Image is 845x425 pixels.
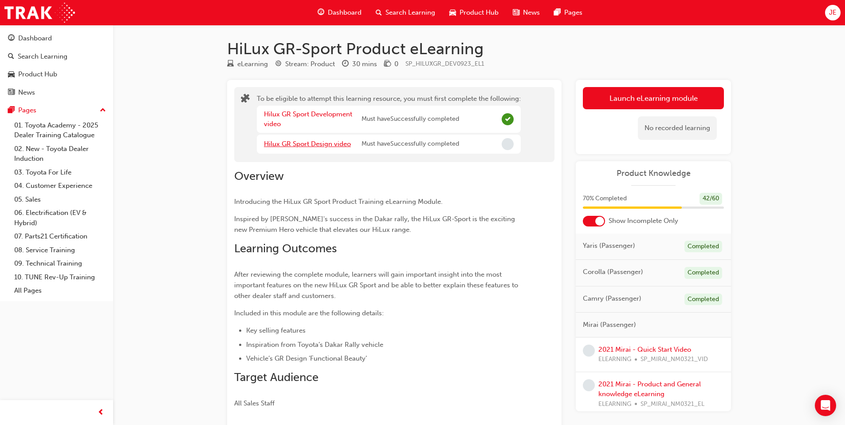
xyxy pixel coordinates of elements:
span: up-icon [100,105,106,116]
a: Hilux GR Sport Development video [264,110,352,128]
span: Must have Successfully completed [362,139,459,149]
span: Show Incomplete Only [609,216,678,226]
span: 70 % Completed [583,194,627,204]
span: Complete [502,113,514,125]
span: Dashboard [328,8,362,18]
div: 30 mins [352,59,377,69]
a: 04. Customer Experience [11,179,110,193]
a: car-iconProduct Hub [442,4,506,22]
div: Type [227,59,268,70]
div: Dashboard [18,33,52,44]
a: Search Learning [4,48,110,65]
img: Trak [4,3,75,23]
span: learningResourceType_ELEARNING-icon [227,60,234,68]
span: guage-icon [8,35,15,43]
span: Incomplete [502,138,514,150]
span: Corolla (Passenger) [583,267,643,277]
div: News [18,87,35,98]
span: Included in this module are the following details: [234,309,384,317]
button: JE [825,5,841,20]
span: Introducing the HiLux GR Sport Product Training eLearning Module. [234,198,443,206]
a: guage-iconDashboard [310,4,369,22]
span: guage-icon [318,7,324,18]
span: search-icon [8,53,14,61]
div: Completed [684,267,722,279]
a: Product Knowledge [583,168,724,179]
a: news-iconNews [506,4,547,22]
span: Yaris (Passenger) [583,241,635,251]
span: Target Audience [234,370,318,384]
span: pages-icon [8,107,15,115]
span: Pages [564,8,582,18]
a: Dashboard [4,30,110,47]
span: pages-icon [554,7,561,18]
span: clock-icon [342,60,349,68]
span: target-icon [275,60,282,68]
div: Search Learning [18,52,67,62]
span: Key selling features [246,326,306,334]
span: JE [829,8,837,18]
a: 10. TUNE Rev-Up Training [11,270,110,284]
div: Duration [342,59,377,70]
div: Pages [18,105,36,115]
a: Product Hub [4,66,110,83]
a: 03. Toyota For Life [11,166,110,179]
button: Launch eLearning module [583,87,724,109]
a: 09. Technical Training [11,257,110,270]
span: Camry (Passenger) [583,294,641,304]
span: prev-icon [98,407,104,418]
a: 2021 Mirai - Product and General knowledge eLearning [598,380,701,398]
span: Inspired by [PERSON_NAME]'s success in the Dakar rally, the HiLux GR-Sport is the exciting new Pr... [234,215,517,234]
span: car-icon [449,7,456,18]
div: To be eligible to attempt this learning resource, you must first complete the following: [257,94,521,155]
span: Must have Successfully completed [362,114,459,124]
a: 08. Service Training [11,243,110,257]
button: Pages [4,102,110,119]
span: Product Hub [460,8,499,18]
h1: HiLux GR-Sport Product eLearning [227,39,731,59]
span: news-icon [8,89,15,97]
span: puzzle-icon [241,95,250,105]
div: Stream: Product [285,59,335,69]
a: News [4,84,110,101]
span: learningRecordVerb_NONE-icon [583,379,595,391]
div: No recorded learning [638,116,717,140]
span: SP_MIRAI_NM0321_EL [641,399,704,409]
span: money-icon [384,60,391,68]
span: After reviewing the complete module, learners will gain important insight into the most important... [234,270,520,300]
span: Search Learning [385,8,435,18]
span: SP_MIRAI_NM0321_VID [641,354,708,365]
div: 42 / 60 [700,193,722,205]
div: Open Intercom Messenger [815,395,836,416]
div: Completed [684,294,722,306]
span: car-icon [8,71,15,79]
a: 02. New - Toyota Dealer Induction [11,142,110,166]
a: All Pages [11,284,110,298]
div: Product Hub [18,69,57,79]
span: search-icon [376,7,382,18]
a: pages-iconPages [547,4,590,22]
span: ELEARNING [598,399,631,409]
span: Learning resource code [405,60,484,68]
div: 0 [394,59,398,69]
a: search-iconSearch Learning [369,4,442,22]
div: Price [384,59,398,70]
div: Completed [684,241,722,253]
button: DashboardSearch LearningProduct HubNews [4,28,110,102]
a: 2021 Mirai - Quick Start Video [598,346,691,354]
span: Vehicle’s GR Design ‘Functional Beauty’ [246,354,367,362]
a: 07. Parts21 Certification [11,230,110,243]
span: News [523,8,540,18]
span: news-icon [513,7,519,18]
span: Overview [234,169,284,183]
span: ELEARNING [598,354,631,365]
a: 01. Toyota Academy - 2025 Dealer Training Catalogue [11,119,110,142]
div: eLearning [237,59,268,69]
a: 06. Electrification (EV & Hybrid) [11,206,110,230]
div: Stream [275,59,335,70]
a: 05. Sales [11,193,110,207]
span: Mirai (Passenger) [583,320,636,330]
